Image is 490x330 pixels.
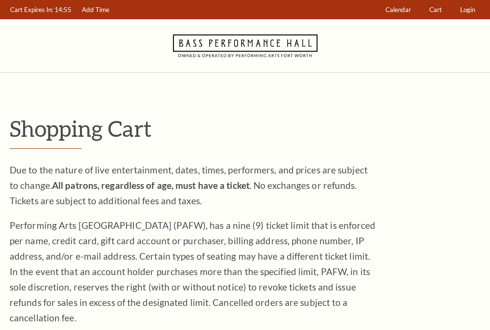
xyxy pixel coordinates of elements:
[460,6,475,13] span: Login
[78,0,114,19] a: Add Time
[10,164,368,206] span: Due to the nature of live entertainment, dates, times, performers, and prices are subject to chan...
[10,218,376,326] p: Performing Arts [GEOGRAPHIC_DATA] (PAFW), has a nine (9) ticket limit that is enforced per name, ...
[10,6,53,13] span: Cart Expires In:
[52,180,250,191] strong: All patrons, regardless of age, must have a ticket
[456,0,480,19] a: Login
[381,0,416,19] a: Calendar
[385,6,411,13] span: Calendar
[425,0,447,19] a: Cart
[429,6,442,13] span: Cart
[54,6,71,13] span: 14:55
[10,116,480,141] p: Shopping Cart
